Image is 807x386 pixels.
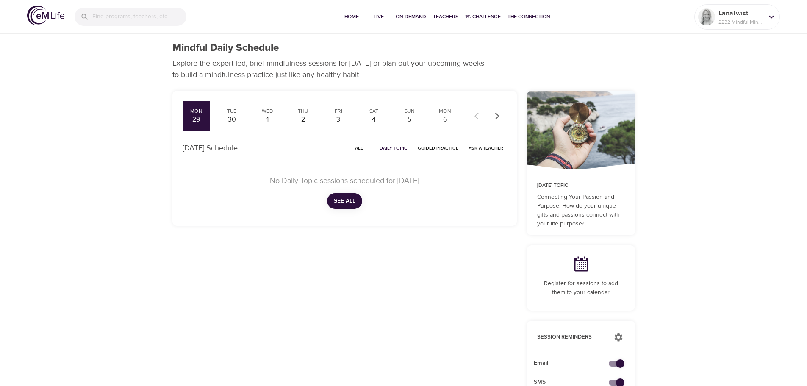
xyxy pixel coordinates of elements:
[465,12,501,21] span: 1% Challenge
[465,142,507,155] button: Ask a Teacher
[193,175,496,186] p: No Daily Topic sessions scheduled for [DATE]
[435,108,456,115] div: Mon
[399,108,420,115] div: Sun
[537,182,625,189] p: [DATE] Topic
[718,8,763,18] p: LanaTwist
[328,115,349,125] div: 3
[534,359,615,368] span: Email
[418,144,458,152] span: Guided Practice
[380,144,408,152] span: Daily Topic
[27,6,64,25] img: logo
[221,115,242,125] div: 30
[363,115,385,125] div: 4
[399,115,420,125] div: 5
[172,58,490,81] p: Explore the expert-led, brief mindfulness sessions for [DATE] or plan out your upcoming weeks to ...
[292,115,313,125] div: 2
[376,142,411,155] button: Daily Topic
[363,108,385,115] div: Sat
[346,142,373,155] button: All
[433,12,458,21] span: Teachers
[292,108,313,115] div: Thu
[327,193,362,209] button: See All
[537,193,625,228] p: Connecting Your Passion and Purpose: How do your unique gifts and passions connect with your life...
[537,333,605,342] p: Session Reminders
[341,12,362,21] span: Home
[469,144,503,152] span: Ask a Teacher
[257,108,278,115] div: Wed
[172,42,279,54] h1: Mindful Daily Schedule
[537,279,625,297] p: Register for sessions to add them to your calendar
[414,142,462,155] button: Guided Practice
[221,108,242,115] div: Tue
[349,144,369,152] span: All
[435,115,456,125] div: 6
[186,115,207,125] div: 29
[334,196,355,206] span: See All
[396,12,426,21] span: On-Demand
[698,8,715,25] img: Remy Sharp
[186,108,207,115] div: Mon
[369,12,389,21] span: Live
[718,18,763,26] p: 2232 Mindful Minutes
[183,142,238,154] p: [DATE] Schedule
[507,12,550,21] span: The Connection
[328,108,349,115] div: Fri
[257,115,278,125] div: 1
[92,8,186,26] input: Find programs, teachers, etc...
